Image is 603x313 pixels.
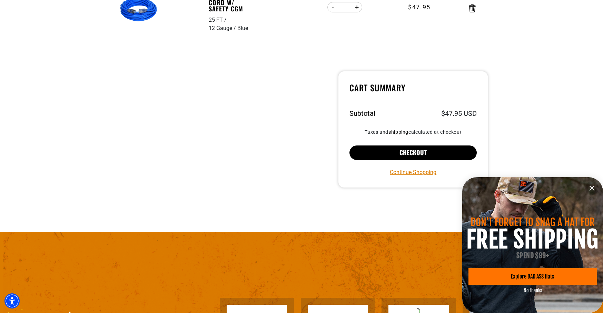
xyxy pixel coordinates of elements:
div: Accessibility Menu [4,293,20,309]
a: Explore BAD ASS Hats [468,268,596,285]
div: Blue [237,24,248,32]
div: 12 Gauge [209,24,237,32]
div: 25 FT [209,16,228,24]
span: Explore BAD ASS Hats [511,274,554,279]
button: Close [585,181,599,195]
input: Quantity for Outdoor Dual Lighted Extension Cord w/ Safety CGM [338,1,352,13]
span: FREE SHIPPING [466,225,599,254]
div: information [462,177,603,313]
a: shipping [388,129,408,135]
span: SPEND $99+ [516,251,549,260]
button: No thanks [524,287,542,293]
small: Taxes and calculated at checkout [349,130,477,134]
a: Continue Shopping [390,168,436,176]
span: $47.95 [408,2,431,12]
span: DON'T FORGET TO SNAG A HAT FOR [471,216,595,229]
a: Remove Outdoor Dual Lighted Extension Cord w/ Safety CGM - 25 FT / 12 Gauge / Blue [469,6,476,11]
p: $47.95 USD [441,110,477,117]
button: Checkout [349,145,477,160]
h4: Cart Summary [349,82,477,100]
h3: Subtotal [349,110,375,117]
